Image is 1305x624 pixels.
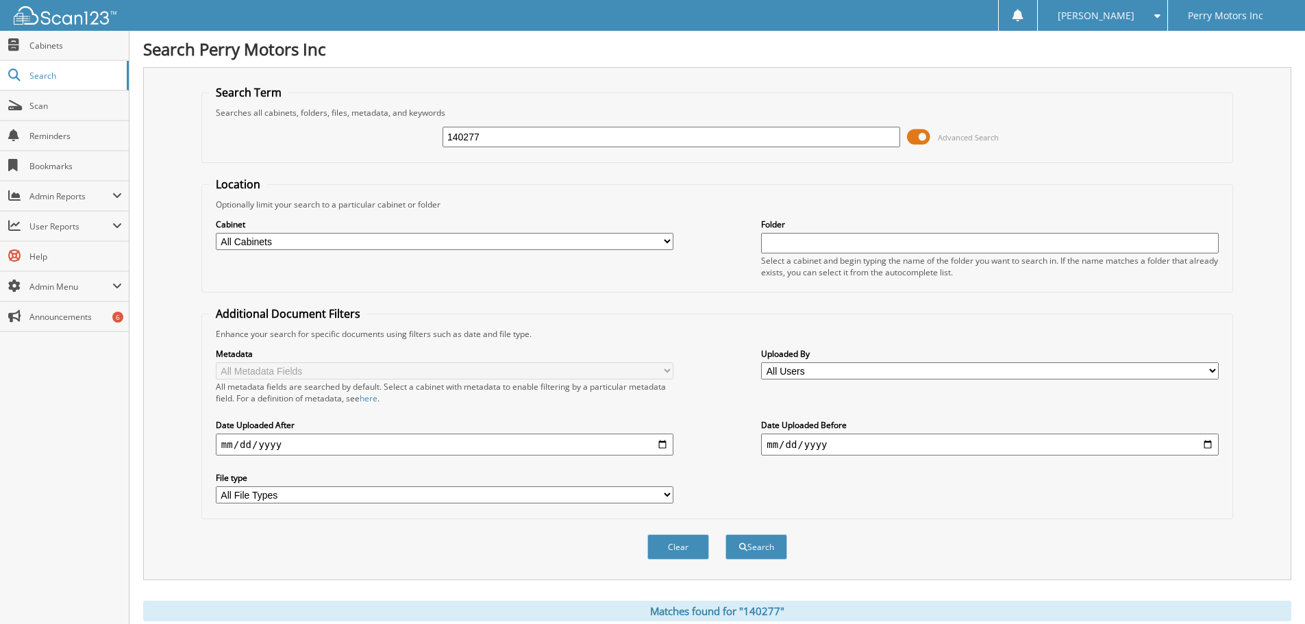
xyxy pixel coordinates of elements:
[112,312,123,323] div: 6
[209,328,1226,340] div: Enhance your search for specific documents using filters such as date and file type.
[143,601,1291,621] div: Matches found for "140277"
[29,311,122,323] span: Announcements
[209,107,1226,118] div: Searches all cabinets, folders, files, metadata, and keywords
[761,219,1219,230] label: Folder
[29,281,112,292] span: Admin Menu
[360,392,377,404] a: here
[216,219,673,230] label: Cabinet
[209,85,288,100] legend: Search Term
[29,70,120,82] span: Search
[216,472,673,484] label: File type
[209,306,367,321] legend: Additional Document Filters
[14,6,116,25] img: scan123-logo-white.svg
[29,160,122,172] span: Bookmarks
[143,38,1291,60] h1: Search Perry Motors Inc
[29,100,122,112] span: Scan
[216,381,673,404] div: All metadata fields are searched by default. Select a cabinet with metadata to enable filtering b...
[647,534,709,560] button: Clear
[29,221,112,232] span: User Reports
[938,132,999,142] span: Advanced Search
[216,348,673,360] label: Metadata
[29,40,122,51] span: Cabinets
[761,434,1219,455] input: end
[761,255,1219,278] div: Select a cabinet and begin typing the name of the folder you want to search in. If the name match...
[761,419,1219,431] label: Date Uploaded Before
[209,199,1226,210] div: Optionally limit your search to a particular cabinet or folder
[29,251,122,262] span: Help
[216,434,673,455] input: start
[725,534,787,560] button: Search
[209,177,267,192] legend: Location
[29,130,122,142] span: Reminders
[29,190,112,202] span: Admin Reports
[1188,12,1263,20] span: Perry Motors Inc
[761,348,1219,360] label: Uploaded By
[216,419,673,431] label: Date Uploaded After
[1058,12,1134,20] span: [PERSON_NAME]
